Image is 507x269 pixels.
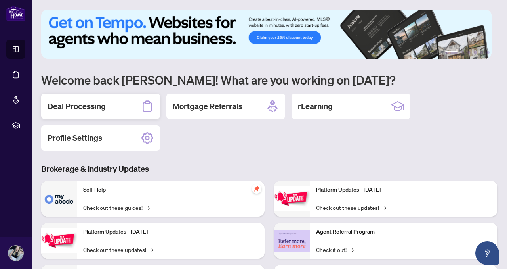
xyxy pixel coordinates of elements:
img: Slide 0 [41,10,492,59]
h3: Brokerage & Industry Updates [41,163,497,175]
img: Agent Referral Program [274,230,310,252]
img: logo [6,6,25,21]
a: Check it out!→ [316,245,354,254]
h2: Mortgage Referrals [173,101,242,112]
button: 2 [461,51,464,54]
h2: rLearning [298,101,333,112]
img: Platform Updates - September 16, 2025 [41,228,77,253]
img: Platform Updates - June 23, 2025 [274,186,310,211]
button: 3 [467,51,471,54]
h1: Welcome back [PERSON_NAME]! What are you working on [DATE]? [41,72,497,87]
button: 1 [445,51,458,54]
h2: Deal Processing [48,101,106,112]
span: pushpin [252,184,261,194]
button: 5 [480,51,483,54]
button: 4 [474,51,477,54]
a: Check out these updates!→ [316,203,386,212]
button: 6 [486,51,490,54]
a: Check out these guides!→ [83,203,150,212]
span: → [382,203,386,212]
p: Platform Updates - [DATE] [316,186,491,194]
a: Check out these updates!→ [83,245,153,254]
span: → [146,203,150,212]
img: Profile Icon [8,246,23,261]
p: Agent Referral Program [316,228,491,236]
h2: Profile Settings [48,133,102,144]
img: Self-Help [41,181,77,217]
span: → [149,245,153,254]
button: Open asap [475,241,499,265]
span: → [350,245,354,254]
p: Platform Updates - [DATE] [83,228,258,236]
p: Self-Help [83,186,258,194]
